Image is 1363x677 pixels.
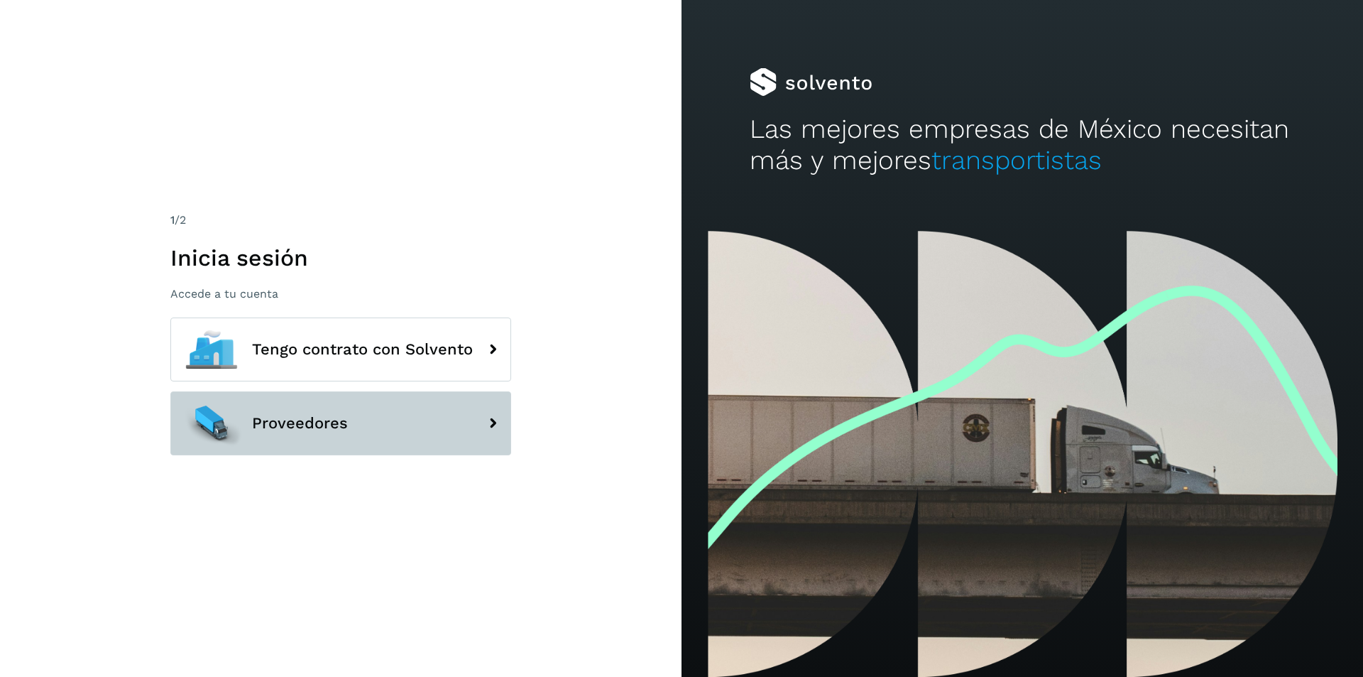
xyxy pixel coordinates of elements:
[170,391,511,455] button: Proveedores
[170,244,511,271] h1: Inicia sesión
[170,287,511,300] p: Accede a tu cuenta
[252,415,348,432] span: Proveedores
[252,341,473,358] span: Tengo contrato con Solvento
[170,318,511,381] button: Tengo contrato con Solvento
[170,213,175,227] span: 1
[750,114,1295,177] h2: Las mejores empresas de México necesitan más y mejores
[931,145,1102,175] span: transportistas
[170,212,511,229] div: /2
